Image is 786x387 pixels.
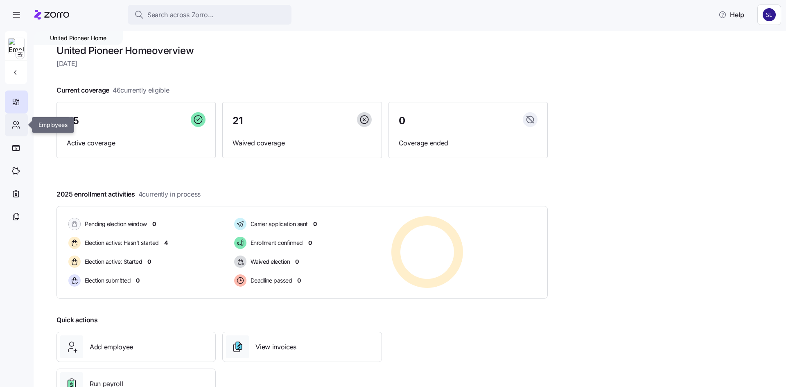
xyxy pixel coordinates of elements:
span: 0 [295,258,299,266]
span: Help [718,10,744,20]
span: 25 [67,116,79,126]
button: Help [712,7,751,23]
span: Current coverage [56,85,169,95]
span: 4 [164,239,168,247]
span: Search across Zorro... [147,10,214,20]
span: Add employee [90,342,133,352]
span: 21 [233,116,242,126]
span: Active coverage [67,138,206,148]
span: Pending election window [82,220,147,228]
span: 46 currently eligible [113,85,169,95]
img: Employer logo [9,38,24,54]
span: 4 currently in process [138,189,201,199]
span: 0 [297,276,301,285]
span: 0 [136,276,140,285]
span: Election active: Started [82,258,142,266]
span: Election submitted [82,276,131,285]
span: [DATE] [56,59,548,69]
div: United Pioneer Home [34,31,123,45]
span: Election active: Hasn't started [82,239,159,247]
span: 2025 enrollment activities [56,189,201,199]
span: 0 [399,116,405,126]
span: 0 [152,220,156,228]
h1: United Pioneer Home overview [56,44,548,57]
span: Coverage ended [399,138,538,148]
span: Quick actions [56,315,98,325]
span: Carrier application sent [248,220,308,228]
span: View invoices [255,342,296,352]
span: 0 [308,239,312,247]
span: Waived coverage [233,138,371,148]
span: Waived election [248,258,290,266]
img: 9541d6806b9e2684641ca7bfe3afc45a [763,8,776,21]
button: Search across Zorro... [128,5,291,25]
span: 0 [147,258,151,266]
span: Enrollment confirmed [248,239,303,247]
span: Deadline passed [248,276,292,285]
span: 0 [313,220,317,228]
